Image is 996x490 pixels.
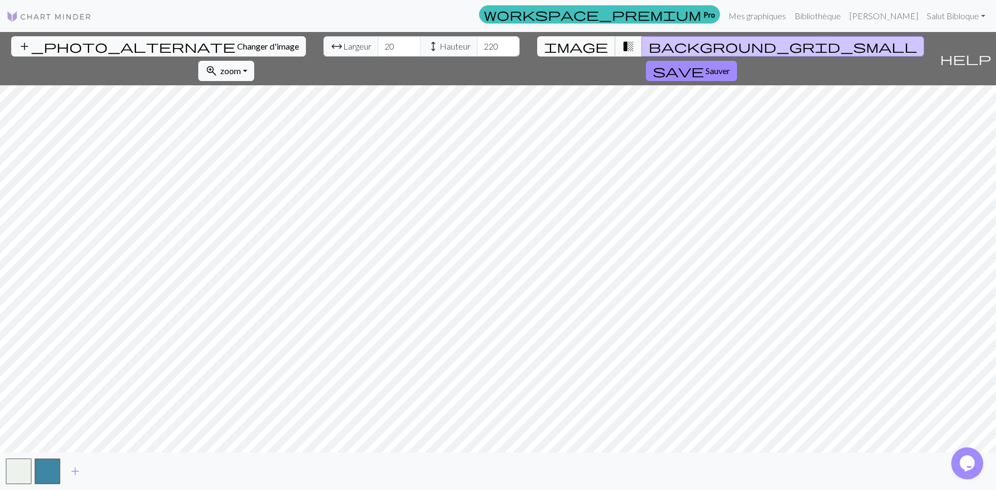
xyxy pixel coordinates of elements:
a: Bibliothèque [790,5,845,27]
span: Hauteur [440,40,471,53]
span: arrow_range [330,39,343,54]
span: zoom [220,66,241,76]
a: Mes graphiques [724,5,790,27]
button: Ajouter la couleur [62,461,88,481]
span: height [427,39,440,54]
span: save [653,63,704,78]
button: zoom [198,61,254,81]
span: Sauver [706,66,730,76]
span: background_grid_small [649,39,917,54]
iframe: chat widget [951,447,985,479]
span: Changer d'image [237,41,299,51]
span: zoom_in [205,63,218,78]
button: Sauver [646,61,737,81]
button: Changer d'image [11,36,306,57]
span: transition_fade [622,39,635,54]
span: add [69,464,82,479]
img: Logo [6,10,92,23]
span: Largeur [343,40,371,53]
a: Pro [479,5,720,23]
a: [PERSON_NAME] [845,5,922,27]
span: help [940,51,991,66]
a: Salut Bibloque [922,5,990,27]
span: image [544,39,608,54]
span: add_photo_alternate [18,39,236,54]
span: workspace_premium [484,7,701,22]
button: Aide [935,32,996,85]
